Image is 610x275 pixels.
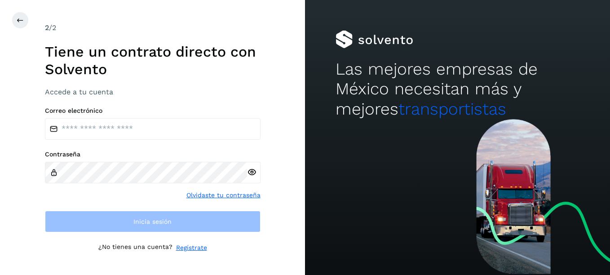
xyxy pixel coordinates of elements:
label: Correo electrónico [45,107,261,115]
h2: Las mejores empresas de México necesitan más y mejores [336,59,579,119]
a: Olvidaste tu contraseña [186,191,261,200]
span: transportistas [398,99,506,119]
label: Contraseña [45,151,261,158]
span: Inicia sesión [133,218,172,225]
button: Inicia sesión [45,211,261,232]
a: Regístrate [176,243,207,253]
h1: Tiene un contrato directo con Solvento [45,43,261,78]
h3: Accede a tu cuenta [45,88,261,96]
p: ¿No tienes una cuenta? [98,243,172,253]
